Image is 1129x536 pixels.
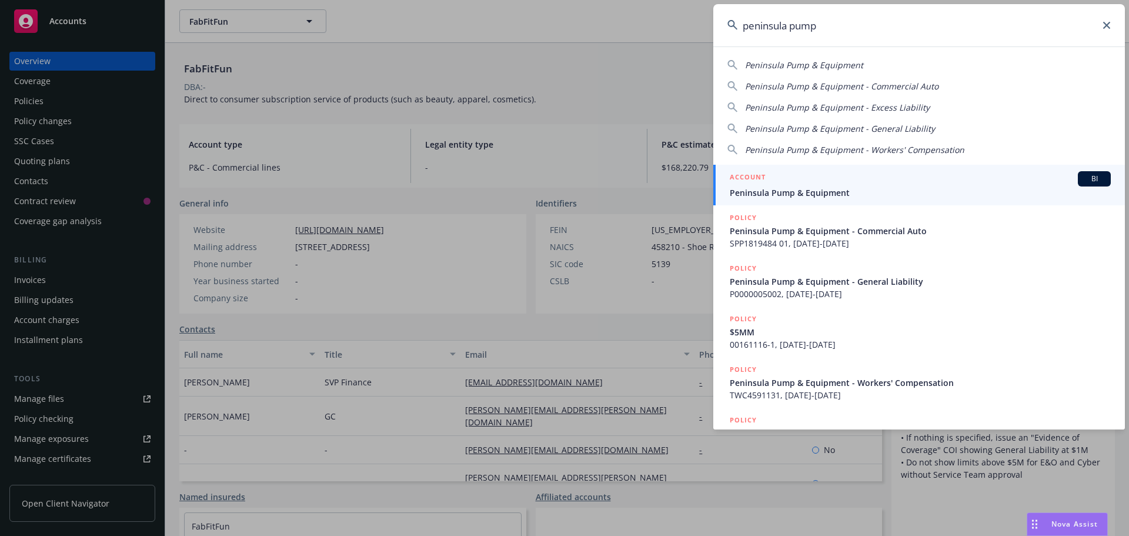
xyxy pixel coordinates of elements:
[1083,174,1106,184] span: BI
[745,81,938,92] span: Peninsula Pump & Equipment - Commercial Auto
[713,4,1125,46] input: Search...
[730,212,757,224] h5: POLICY
[730,427,1111,440] span: Peninsula Pump & Equipment - Workers' Compensation
[730,326,1111,338] span: $5MM
[713,357,1125,408] a: POLICYPeninsula Pump & Equipment - Workers' CompensationTWC4591131, [DATE]-[DATE]
[730,288,1111,300] span: P0000005002, [DATE]-[DATE]
[713,307,1125,357] a: POLICY$5MM00161116-1, [DATE]-[DATE]
[730,171,766,185] h5: ACCOUNT
[745,102,930,113] span: Peninsula Pump & Equipment - Excess Liability
[713,205,1125,256] a: POLICYPeninsula Pump & Equipment - Commercial AutoSPP1819484 01, [DATE]-[DATE]
[730,225,1111,237] span: Peninsula Pump & Equipment - Commercial Auto
[730,364,757,375] h5: POLICY
[713,165,1125,205] a: ACCOUNTBIPeninsula Pump & Equipment
[745,123,935,134] span: Peninsula Pump & Equipment - General Liability
[745,144,964,155] span: Peninsula Pump & Equipment - Workers' Compensation
[730,262,757,274] h5: POLICY
[713,256,1125,307] a: POLICYPeninsula Pump & Equipment - General LiabilityP0000005002, [DATE]-[DATE]
[730,237,1111,249] span: SPP1819484 01, [DATE]-[DATE]
[730,275,1111,288] span: Peninsula Pump & Equipment - General Liability
[1027,513,1042,535] div: Drag to move
[713,408,1125,458] a: POLICYPeninsula Pump & Equipment - Workers' Compensation
[1051,519,1098,529] span: Nova Assist
[730,338,1111,351] span: 00161116-1, [DATE]-[DATE]
[1027,512,1108,536] button: Nova Assist
[730,389,1111,401] span: TWC4591131, [DATE]-[DATE]
[730,377,1111,389] span: Peninsula Pump & Equipment - Workers' Compensation
[730,187,1111,199] span: Peninsula Pump & Equipment
[730,313,757,325] h5: POLICY
[730,414,757,426] h5: POLICY
[745,59,863,71] span: Peninsula Pump & Equipment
